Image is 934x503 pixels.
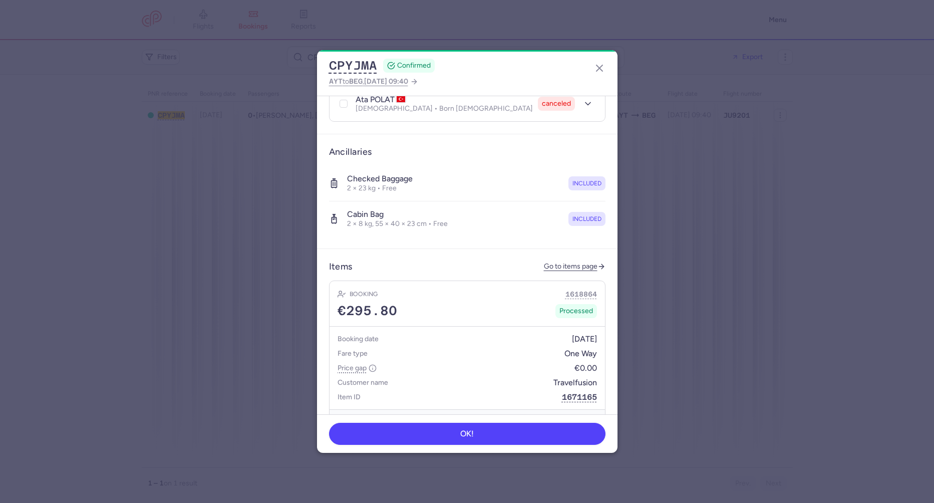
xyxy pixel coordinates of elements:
[329,58,377,73] button: CPYJMA
[347,184,413,193] p: 2 × 23 kg • Free
[356,95,406,105] h4: ata POLAT
[338,362,377,374] h5: Price gap
[565,289,597,300] button: 1618864
[329,77,343,85] span: AYT
[364,77,408,86] span: [DATE] 09:40
[544,263,605,271] a: Go to items page
[347,174,413,184] h4: Checked baggage
[349,77,363,85] span: BEG
[397,61,431,71] span: CONFIRMED
[329,261,353,273] h3: Items
[338,347,368,360] h5: Fare type
[350,289,378,299] h4: Booking
[553,378,597,387] span: Travelfusion
[330,409,605,430] button: Show transactions
[574,364,597,373] span: €0.00
[347,219,448,228] p: 2 × 8 kg, 55 × 40 × 23 cm • Free
[330,281,605,327] div: Booking1618864€295.80Processed
[329,423,605,445] button: OK!
[356,105,533,113] p: [DEMOGRAPHIC_DATA] • Born [DEMOGRAPHIC_DATA]
[329,75,408,88] span: to ,
[460,429,474,438] span: OK!
[347,209,448,219] h4: Cabin bag
[329,75,418,88] a: AYTtoBEG,[DATE] 09:40
[542,99,571,109] span: canceled
[564,349,597,358] span: One Way
[562,392,597,402] button: 1671165
[338,304,397,319] span: €295.80
[572,335,597,344] span: [DATE]
[559,306,593,316] span: Processed
[572,214,601,224] span: included
[338,333,379,345] h5: Booking date
[338,376,388,389] h5: Customer name
[338,391,361,403] h5: Item ID
[329,146,605,158] h3: Ancillaries
[572,178,601,188] span: included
